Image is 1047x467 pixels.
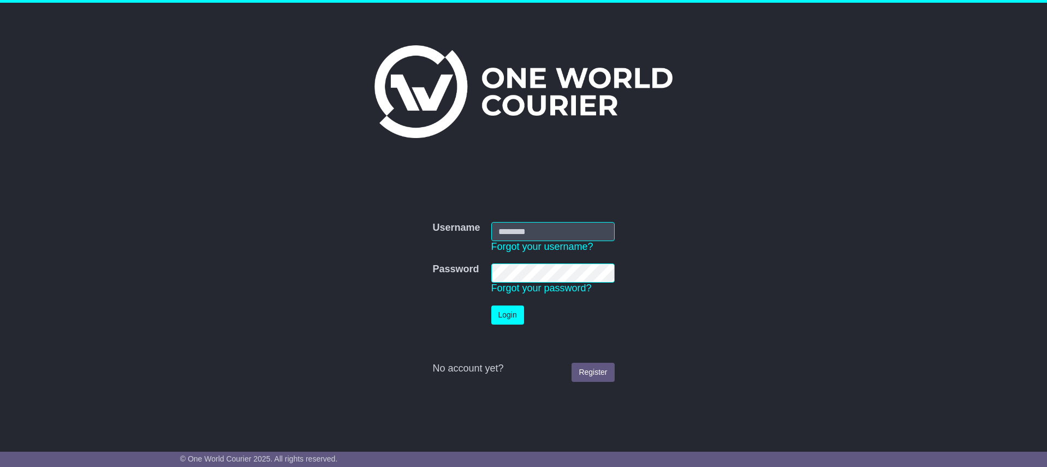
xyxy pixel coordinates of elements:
label: Password [432,264,479,276]
a: Forgot your username? [491,241,593,252]
img: One World [374,45,673,138]
label: Username [432,222,480,234]
a: Register [572,363,614,382]
button: Login [491,306,524,325]
span: © One World Courier 2025. All rights reserved. [180,454,338,463]
a: Forgot your password? [491,283,592,294]
div: No account yet? [432,363,614,375]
